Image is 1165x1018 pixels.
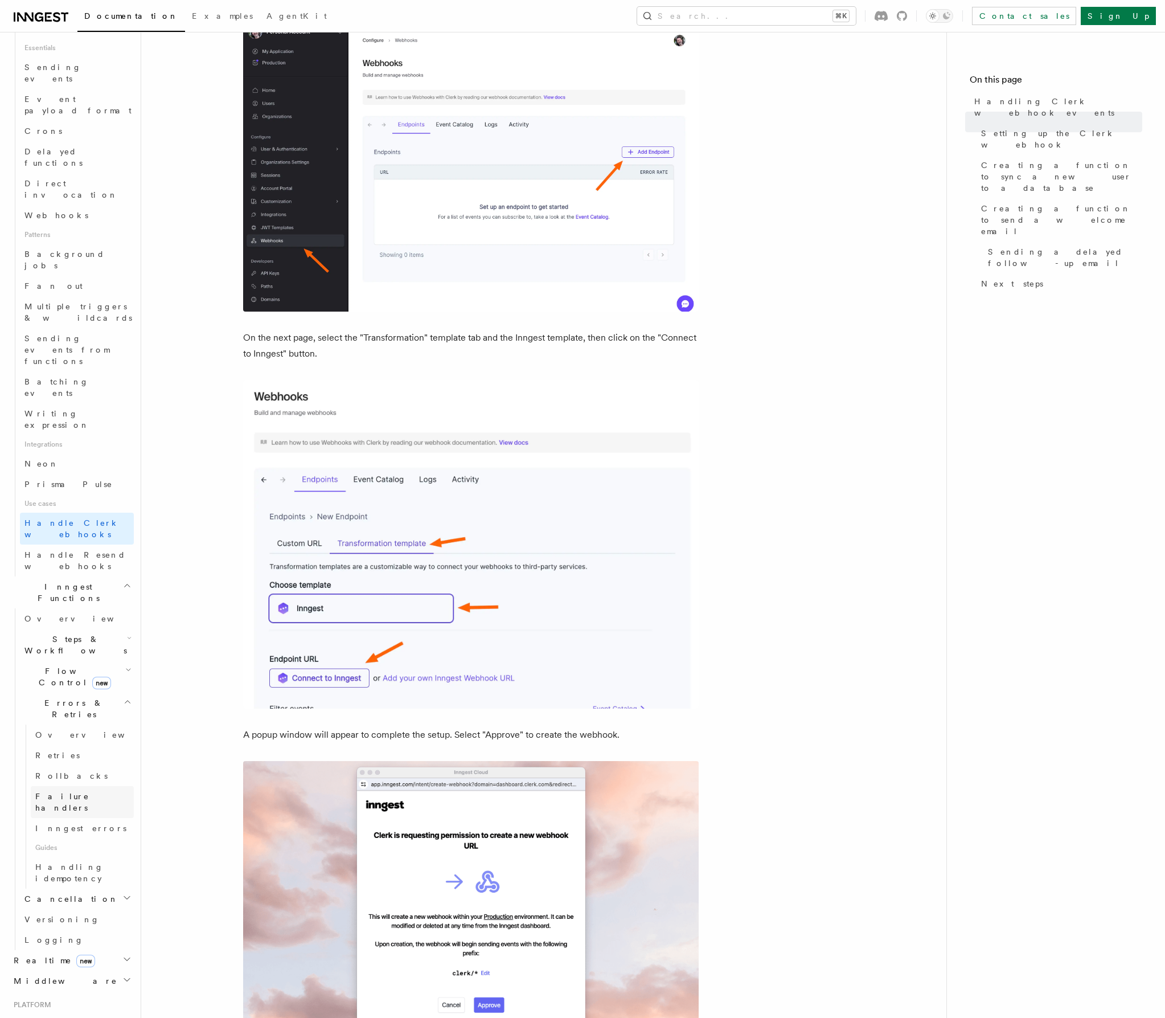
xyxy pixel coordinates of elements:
a: Fan out [20,276,134,296]
a: Next steps [977,273,1142,294]
a: Creating a function to send a welcome email [977,198,1142,242]
img: The Webhooks page in the Clerk Dashboard. A red arrow points to the button for Add Endpoint. [243,19,699,312]
span: new [76,955,95,967]
a: Webhooks [20,205,134,226]
a: Contact sales [972,7,1076,25]
span: Next steps [981,278,1043,289]
span: Delayed functions [24,147,83,167]
span: Examples [192,11,253,21]
span: Sending events [24,63,81,83]
span: Platform [9,1000,51,1009]
span: Cancellation [20,893,118,905]
span: Sending a delayed follow-up email [988,246,1142,269]
a: Handling Clerk webhook events [970,91,1142,123]
a: Background jobs [20,244,134,276]
span: new [92,677,111,689]
a: Sending a delayed follow-up email [983,242,1142,273]
img: The Webhooks page in the Clerk Dashboard showing the Inngest transformation template. Red arrows ... [243,380,699,709]
button: Search...⌘K [637,7,856,25]
a: Overview [20,608,134,629]
span: Overview [24,614,142,623]
a: Delayed functions [20,141,134,173]
a: Versioning [20,909,134,930]
a: Handle Clerk webhooks [20,513,134,545]
span: Guides [31,839,134,857]
span: Essentials [20,39,134,57]
span: Flow Control [20,665,125,688]
span: Handle Resend webhooks [24,550,126,571]
span: Direct invocation [24,179,118,199]
span: Webhooks [24,211,88,220]
a: Handling idempotency [31,857,134,889]
span: Creating a function to sync a new user to a database [981,160,1142,194]
span: Batching events [24,377,89,398]
span: Fan out [24,281,83,291]
a: Rollbacks [31,766,134,786]
a: Examples [185,3,260,31]
a: AgentKit [260,3,334,31]
button: Toggle dark mode [926,9,953,23]
span: Rollbacks [35,771,108,780]
button: Errors & Retries [20,693,134,725]
a: Handle Resend webhooks [20,545,134,577]
a: Multiple triggers & wildcards [20,296,134,328]
span: Writing expression [24,409,89,430]
span: Failure handlers [35,792,89,812]
h4: On this page [970,73,1142,91]
a: Writing expression [20,403,134,435]
span: Handling Clerk webhook events [974,96,1142,118]
a: Batching events [20,371,134,403]
a: Logging [20,930,134,950]
span: Event payload format [24,95,132,115]
span: Handling idempotency [35,862,104,883]
span: Patterns [20,226,134,244]
div: Events & Triggers [9,18,134,577]
span: Logging [24,935,84,945]
button: Flow Controlnew [20,661,134,693]
span: Inngest errors [35,824,126,833]
span: Multiple triggers & wildcards [24,302,132,322]
p: On the next page, select the "Transformation" template tab and the Inngest template, then click o... [243,330,699,362]
span: Inngest Functions [9,581,123,604]
div: Inngest Functions [9,608,134,950]
a: Sending events [20,57,134,89]
span: Overview [35,730,153,739]
span: Retries [35,751,80,760]
a: Inngest errors [31,818,134,839]
a: Failure handlers [31,786,134,818]
div: Errors & Retries [20,725,134,889]
a: Direct invocation [20,173,134,205]
button: Cancellation [20,889,134,909]
span: Realtime [9,955,95,966]
span: Versioning [24,915,100,924]
a: Creating a function to sync a new user to a database [977,155,1142,198]
span: Neon [24,459,59,468]
a: Crons [20,121,134,141]
p: A popup window will appear to complete the setup. Select "Approve" to create the webhook. [243,727,699,743]
span: Errors & Retries [20,697,124,720]
kbd: ⌘K [833,10,849,22]
span: Documentation [84,11,178,21]
span: Crons [24,126,62,136]
span: Creating a function to send a welcome email [981,203,1142,237]
span: Setting up the Clerk webhook [981,128,1142,150]
span: Prisma Pulse [24,480,113,489]
a: Event payload format [20,89,134,121]
span: Use cases [20,494,134,513]
span: AgentKit [266,11,327,21]
a: Documentation [77,3,185,32]
a: Sending events from functions [20,328,134,371]
button: Middleware [9,971,134,991]
span: Middleware [9,975,117,987]
a: Retries [31,745,134,766]
a: Neon [20,453,134,474]
span: Steps & Workflows [20,633,127,656]
a: Setting up the Clerk webhook [977,123,1142,155]
span: Handle Clerk webhooks [24,518,120,539]
button: Realtimenew [9,950,134,971]
span: Background jobs [24,250,105,270]
span: Sending events from functions [24,334,109,366]
button: Steps & Workflows [20,629,134,661]
button: Inngest Functions [9,577,134,608]
span: Integrations [20,435,134,453]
